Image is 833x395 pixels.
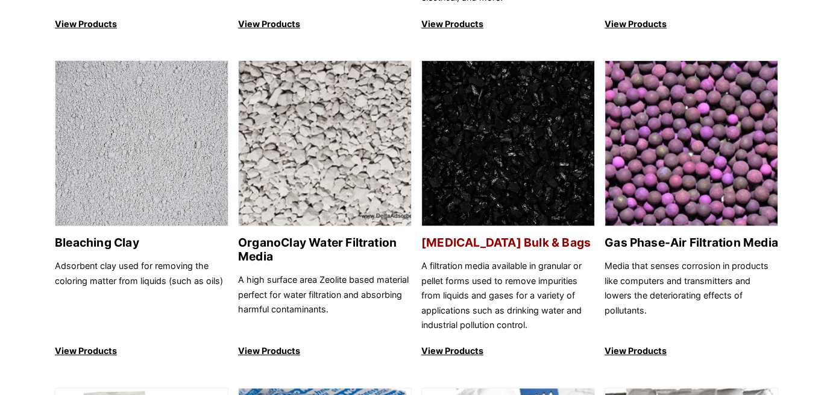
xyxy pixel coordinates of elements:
[238,344,412,358] p: View Products
[421,259,595,332] p: A filtration media available in granular or pellet forms used to remove impurities from liquids a...
[238,273,412,332] p: A high surface area Zeolite based material perfect for water filtration and absorbing harmful con...
[238,60,412,359] a: OrganoClay Water Filtration Media OrganoClay Water Filtration Media A high surface area Zeolite b...
[55,61,228,227] img: Bleaching Clay
[605,236,778,250] h2: Gas Phase-Air Filtration Media
[605,259,778,332] p: Media that senses corrosion in products like computers and transmitters and lowers the deteriorat...
[55,344,228,358] p: View Products
[421,236,595,250] h2: [MEDICAL_DATA] Bulk & Bags
[605,60,778,359] a: Gas Phase-Air Filtration Media Gas Phase-Air Filtration Media Media that senses corrosion in prod...
[422,61,594,227] img: Activated Carbon Bulk & Bags
[55,236,228,250] h2: Bleaching Clay
[421,60,595,359] a: Activated Carbon Bulk & Bags [MEDICAL_DATA] Bulk & Bags A filtration media available in granular ...
[605,344,778,358] p: View Products
[605,61,778,227] img: Gas Phase-Air Filtration Media
[55,259,228,332] p: Adsorbent clay used for removing the coloring matter from liquids (such as oils)
[55,60,228,359] a: Bleaching Clay Bleaching Clay Adsorbent clay used for removing the coloring matter from liquids (...
[421,17,595,31] p: View Products
[238,236,412,264] h2: OrganoClay Water Filtration Media
[421,344,595,358] p: View Products
[55,17,228,31] p: View Products
[605,17,778,31] p: View Products
[239,61,411,227] img: OrganoClay Water Filtration Media
[238,17,412,31] p: View Products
